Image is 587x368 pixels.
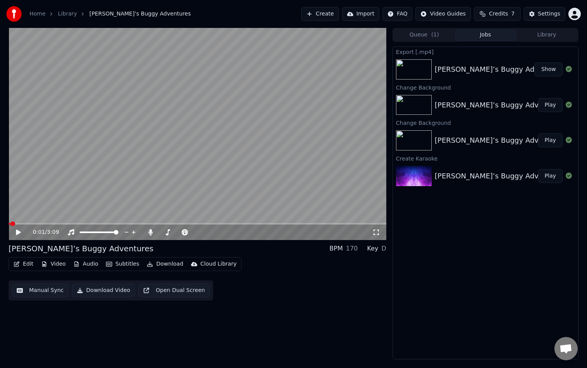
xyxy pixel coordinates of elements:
button: Jobs [455,29,516,41]
button: Edit [10,259,36,270]
a: Library [58,10,77,18]
span: Credits [489,10,508,18]
button: Create [301,7,339,21]
button: Show [535,62,563,76]
span: 7 [511,10,515,18]
button: Import [342,7,379,21]
span: ( 1 ) [431,31,439,39]
div: Key [367,244,379,253]
button: Credits7 [474,7,521,21]
a: Home [30,10,45,18]
div: BPM [330,244,343,253]
button: Audio [70,259,101,270]
div: [PERSON_NAME]’s Buggy Adventures [9,243,153,254]
button: Play [538,133,563,147]
div: Change Background [393,83,578,92]
button: Settings [524,7,565,21]
div: Export [.mp4] [393,47,578,56]
div: Settings [538,10,560,18]
div: Cloud Library [200,260,236,268]
div: [PERSON_NAME]’s Buggy Adventures [435,135,565,146]
div: [PERSON_NAME]’s Buggy Adventures [435,100,565,111]
button: Play [538,169,563,183]
div: 170 [346,244,358,253]
button: Open Dual Screen [138,283,210,297]
button: Manual Sync [12,283,69,297]
button: Queue [394,29,455,41]
button: Download Video [72,283,135,297]
div: [PERSON_NAME]’s Buggy Adventures [435,171,565,181]
span: 0:01 [33,228,45,236]
span: [PERSON_NAME]’s Buggy Adventures [89,10,191,18]
button: Library [516,29,577,41]
div: Create Karaoke [393,154,578,163]
button: Play [538,98,563,112]
div: D [382,244,386,253]
nav: breadcrumb [30,10,191,18]
button: Subtitles [103,259,142,270]
button: Video [38,259,69,270]
div: Change Background [393,118,578,127]
span: 3:09 [47,228,59,236]
button: Download [144,259,186,270]
div: / [33,228,52,236]
button: FAQ [382,7,412,21]
div: Open chat [554,337,578,360]
img: youka [6,6,22,22]
div: [PERSON_NAME]’s Buggy Adventures [435,64,565,75]
button: Video Guides [415,7,471,21]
